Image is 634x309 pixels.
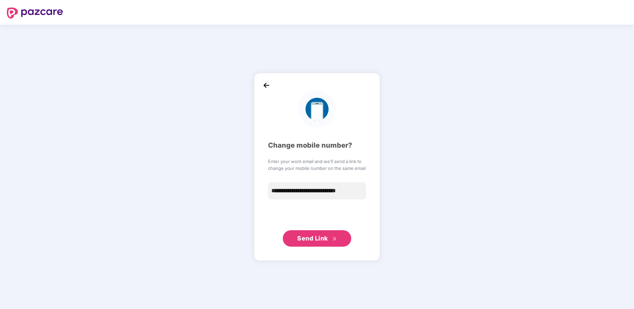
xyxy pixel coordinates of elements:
img: back_icon [261,80,271,90]
span: double-right [332,237,337,241]
button: Send Linkdouble-right [283,230,351,247]
span: Enter your work email and we’ll send a link to [268,158,366,165]
img: logo [7,8,63,18]
img: logo [298,90,335,128]
span: Send Link [297,235,328,242]
span: change your mobile number on the same email [268,165,366,172]
div: Change mobile number? [268,140,366,151]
